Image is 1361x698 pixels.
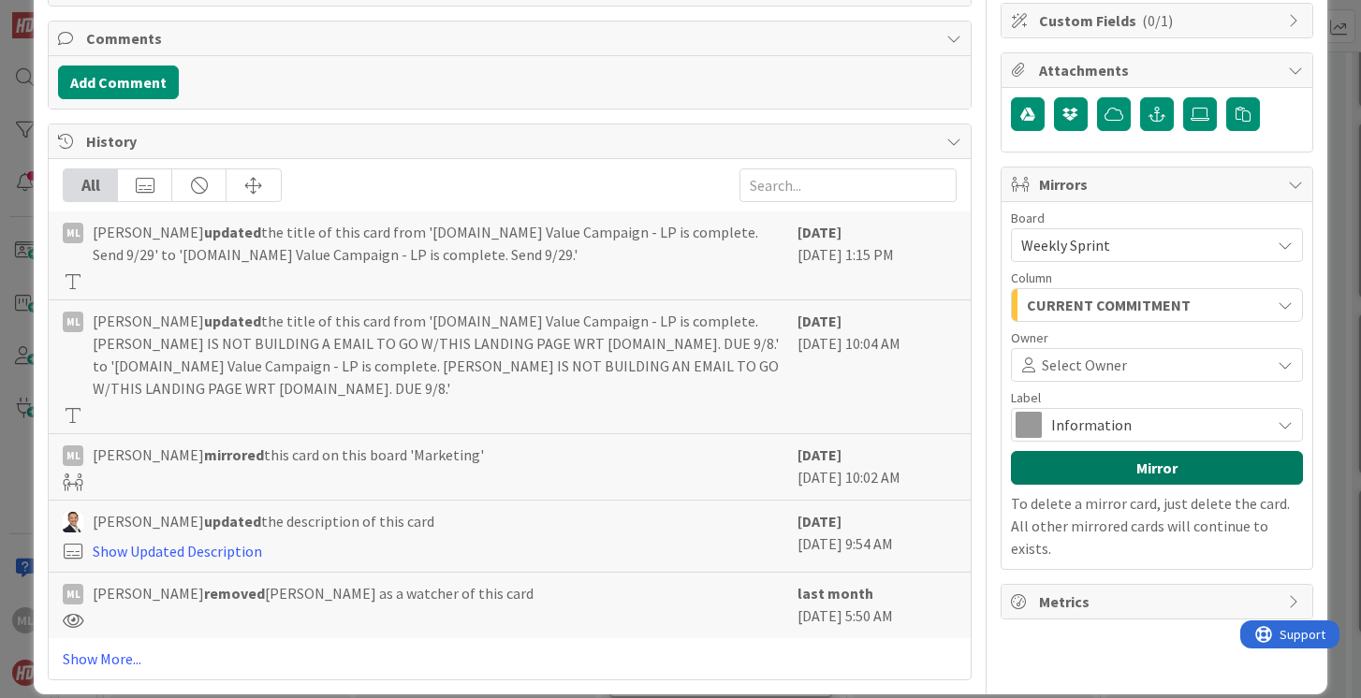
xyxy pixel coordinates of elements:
[1042,354,1127,376] span: Select Owner
[1051,412,1261,438] span: Information
[204,512,261,531] b: updated
[739,168,957,202] input: Search...
[798,310,957,424] div: [DATE] 10:04 AM
[58,65,179,99] button: Add Comment
[204,584,265,603] b: removed
[798,444,957,490] div: [DATE] 10:02 AM
[1011,492,1303,560] p: To delete a mirror card, just delete the card. All other mirrored cards will continue to exists.
[63,223,83,243] div: ML
[64,169,118,201] div: All
[204,312,261,330] b: updated
[1039,173,1279,196] span: Mirrors
[1039,590,1279,613] span: Metrics
[798,312,841,330] b: [DATE]
[798,445,841,464] b: [DATE]
[798,584,873,603] b: last month
[1011,451,1303,485] button: Mirror
[1011,211,1045,225] span: Board
[1142,11,1173,30] span: ( 0/1 )
[63,312,83,332] div: ML
[39,3,85,25] span: Support
[798,221,957,290] div: [DATE] 1:15 PM
[204,223,261,241] b: updated
[798,510,957,562] div: [DATE] 9:54 AM
[1027,293,1191,317] span: CURRENT COMMITMENT
[93,221,787,266] span: [PERSON_NAME] the title of this card from '[DOMAIN_NAME] Value Campaign - LP is complete. Send 9/...
[1021,236,1110,254] span: Weekly Sprint
[86,27,936,50] span: Comments
[93,582,534,604] span: [PERSON_NAME] [PERSON_NAME] as a watcher of this card
[798,512,841,531] b: [DATE]
[1039,9,1279,32] span: Custom Fields
[1039,59,1279,81] span: Attachments
[1011,271,1052,284] span: Column
[1011,288,1303,322] button: CURRENT COMMITMENT
[204,445,264,464] b: mirrored
[63,445,83,466] div: ML
[93,542,262,560] a: Show Updated Description
[798,582,957,629] div: [DATE] 5:50 AM
[63,512,83,532] img: SL
[63,584,83,604] div: ML
[93,510,434,532] span: [PERSON_NAME] the description of this card
[1011,391,1041,404] span: Label
[1011,331,1048,344] span: Owner
[86,130,936,153] span: History
[63,647,956,670] a: Show More...
[93,444,484,466] span: [PERSON_NAME] this card on this board 'Marketing'
[93,310,787,400] span: [PERSON_NAME] the title of this card from '[DOMAIN_NAME] Value Campaign - LP is complete. [PERSON...
[798,223,841,241] b: [DATE]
